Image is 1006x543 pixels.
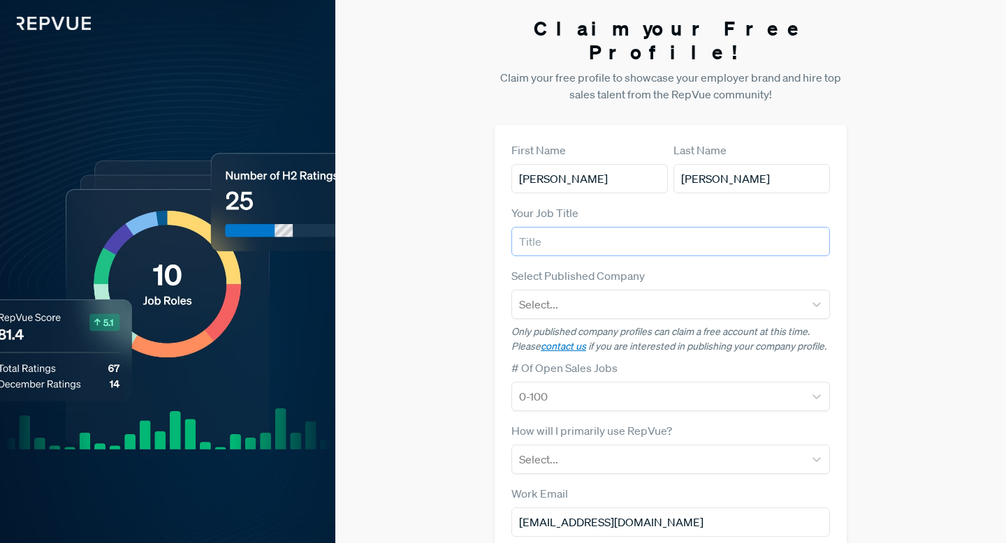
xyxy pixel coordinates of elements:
[673,142,727,158] label: Last Name
[511,227,830,256] input: Title
[511,359,618,376] label: # Of Open Sales Jobs
[495,69,847,103] p: Claim your free profile to showcase your employer brand and hire top sales talent from the RepVue...
[511,325,830,354] p: Only published company profiles can claim a free account at this time. Please if you are interest...
[511,142,566,158] label: First Name
[673,164,830,193] input: Last Name
[511,267,645,284] label: Select Published Company
[511,422,672,439] label: How will I primarily use RepVue?
[495,17,847,64] h3: Claim your Free Profile!
[511,485,568,502] label: Work Email
[511,164,668,193] input: First Name
[511,507,830,537] input: Email
[541,340,586,352] a: contact us
[511,204,578,221] label: Your Job Title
